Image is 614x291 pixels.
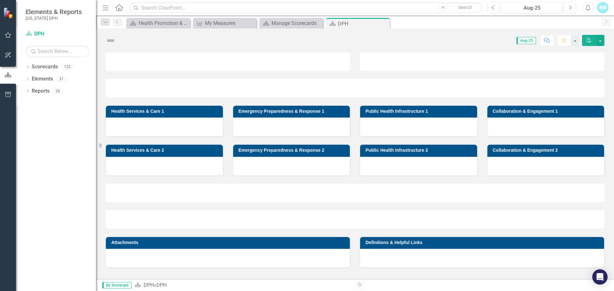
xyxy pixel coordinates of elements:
div: 122 [61,64,74,70]
div: Health Promotion & Services General Counsel [138,19,189,27]
div: DPH [338,20,388,28]
span: Search [458,5,472,10]
div: DPH [156,282,167,288]
a: Reports [32,88,50,95]
h3: Collaboration & Engagement 1 [493,109,601,114]
a: Scorecards [32,63,58,71]
button: Search [449,3,481,12]
div: 26 [53,88,63,94]
a: My Measures [194,19,255,27]
a: DPH [144,282,154,288]
h3: Emergency Preparedness & Response 2 [239,148,347,153]
div: Manage Scorecards [272,19,322,27]
h3: Public Health Infrastructure 2 [366,148,474,153]
a: Manage Scorecards [261,19,322,27]
img: Not Defined [106,35,116,46]
input: Search Below... [26,46,90,57]
span: Aug-25 [516,37,536,44]
input: Search ClearPoint... [130,2,483,13]
div: 31 [56,76,67,82]
div: Open Intercom Messenger [592,269,608,285]
img: ClearPoint Strategy [3,7,14,19]
div: Aug-25 [503,4,560,12]
h3: Attachments [111,240,347,245]
h3: Definitions & Helpful Links [366,240,601,245]
a: DPH [26,30,90,38]
div: My Measures [205,19,255,27]
h3: Collaboration & Engagement 2 [493,148,601,153]
a: Health Promotion & Services General Counsel [128,19,189,27]
div: » [135,282,350,289]
a: Elements [32,75,53,83]
h3: Health Services & Care 2 [111,148,220,153]
h3: Emergency Preparedness & Response 1 [239,109,347,114]
h3: Public Health Infrastructure 1 [366,109,474,114]
span: By Scorecard [102,282,131,288]
button: KW [597,2,609,13]
button: Aug-25 [501,2,563,13]
span: Elements & Reports [26,8,82,16]
small: [US_STATE] DPH [26,16,82,21]
h3: Health Services & Care 1 [111,109,220,114]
